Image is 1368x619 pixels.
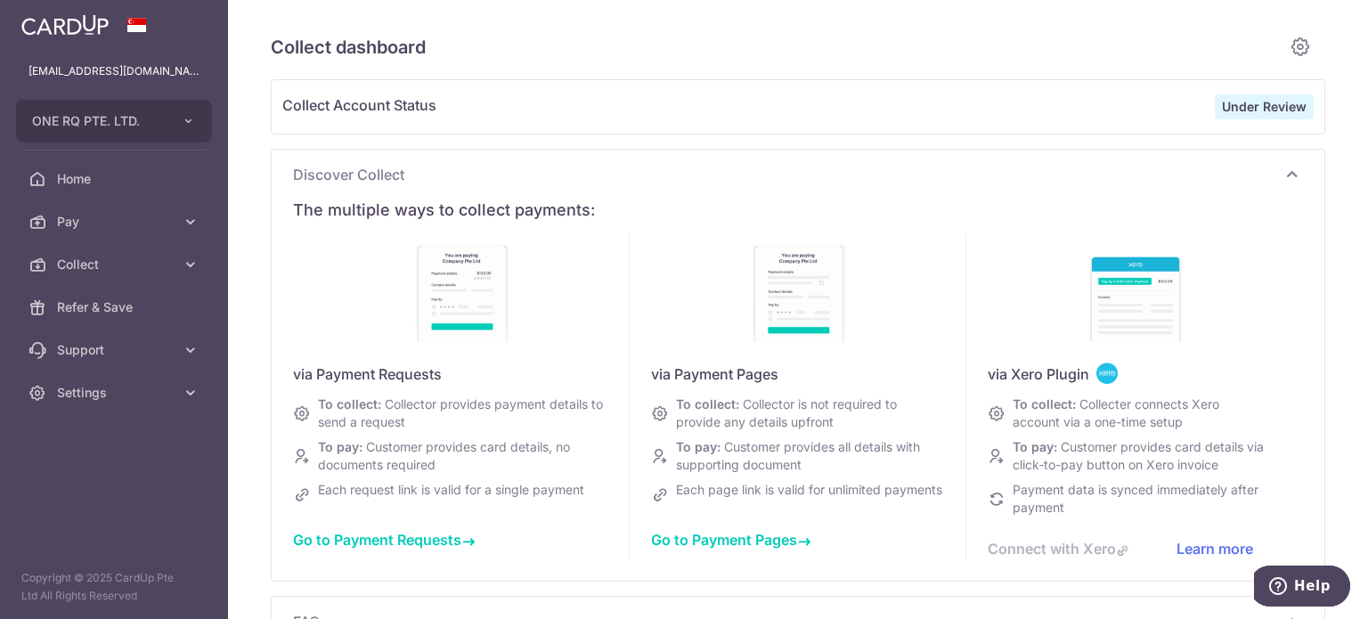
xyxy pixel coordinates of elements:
span: Pay [57,213,175,231]
span: To pay: [676,439,721,454]
p: Discover Collect [293,164,1303,185]
a: Go to Payment Pages [651,531,811,549]
span: To collect: [676,396,739,411]
span: ONE RQ PTE. LTD. [32,112,164,130]
span: Customer provides card details via click-to-pay button on Xero invoice [1013,439,1264,472]
span: Refer & Save [57,298,175,316]
span: Help [40,12,77,29]
a: Learn more [1177,540,1253,558]
span: To pay: [1013,439,1057,454]
h5: Collect dashboard [271,33,1282,61]
div: via Xero Plugin [988,363,1303,385]
div: via Payment Pages [651,363,965,385]
img: discover-xero-sg-b5e0f4a20565c41d343697c4b648558ec96bb2b1b9ca64f21e4d1c2465932dfb.jpg [1081,235,1188,342]
span: Support [57,341,175,359]
a: Go to Payment Requests [293,531,476,549]
span: To collect: [1013,396,1076,411]
img: discover-payment-pages-940d318898c69d434d935dddd9c2ffb4de86cb20fe041a80db9227a4a91428ac.jpg [745,235,851,342]
span: Customer provides all details with supporting document [676,439,920,472]
span: To pay: [318,439,362,454]
p: [EMAIL_ADDRESS][DOMAIN_NAME] [28,62,199,80]
span: Settings [57,384,175,402]
span: Discover Collect [293,164,1282,185]
span: Collecter connects Xero account via a one-time setup [1013,396,1219,429]
div: via Payment Requests [293,363,629,385]
span: Each request link is valid for a single payment [318,482,584,497]
button: ONE RQ PTE. LTD. [16,100,212,143]
span: Collector provides payment details to send a request [318,396,603,429]
div: The multiple ways to collect payments: [293,200,1303,221]
span: Collect [57,256,175,273]
span: Customer provides card details, no documents required [318,439,570,472]
span: Each page link is valid for unlimited payments [676,482,942,497]
span: To collect: [318,396,381,411]
span: Collect Account Status [282,94,1215,119]
span: Collector is not required to provide any details upfront [676,396,897,429]
span: Payment data is synced immediately after payment [1013,482,1258,515]
strong: Under Review [1222,99,1307,114]
iframe: Opens a widget where you can find more information [1254,566,1350,610]
img: <span class="translation_missing" title="translation missing: en.collect_dashboard.discover.cards... [1096,362,1118,385]
img: discover-payment-requests-886a7fde0c649710a92187107502557eb2ad8374a8eb2e525e76f9e186b9ffba.jpg [408,235,515,342]
span: Home [57,170,175,188]
img: CardUp [21,14,109,36]
div: Discover Collect [293,192,1303,566]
